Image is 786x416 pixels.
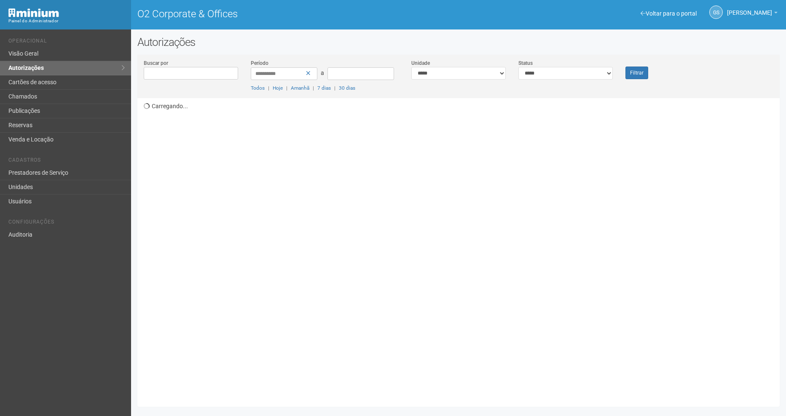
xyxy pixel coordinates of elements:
[411,59,430,67] label: Unidade
[286,85,287,91] span: |
[144,59,168,67] label: Buscar por
[251,85,265,91] a: Todos
[625,67,648,79] button: Filtrar
[144,98,780,400] div: Carregando...
[339,85,355,91] a: 30 dias
[251,59,268,67] label: Período
[137,8,452,19] h1: O2 Corporate & Offices
[8,8,59,17] img: Minium
[291,85,309,91] a: Amanhã
[334,85,335,91] span: |
[8,38,125,47] li: Operacional
[137,36,780,48] h2: Autorizações
[709,5,723,19] a: GS
[8,219,125,228] li: Configurações
[313,85,314,91] span: |
[321,69,324,76] span: a
[273,85,283,91] a: Hoje
[268,85,269,91] span: |
[8,17,125,25] div: Painel do Administrador
[8,157,125,166] li: Cadastros
[727,1,772,16] span: Gabriela Souza
[518,59,533,67] label: Status
[317,85,331,91] a: 7 dias
[727,11,778,17] a: [PERSON_NAME]
[641,10,697,17] a: Voltar para o portal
